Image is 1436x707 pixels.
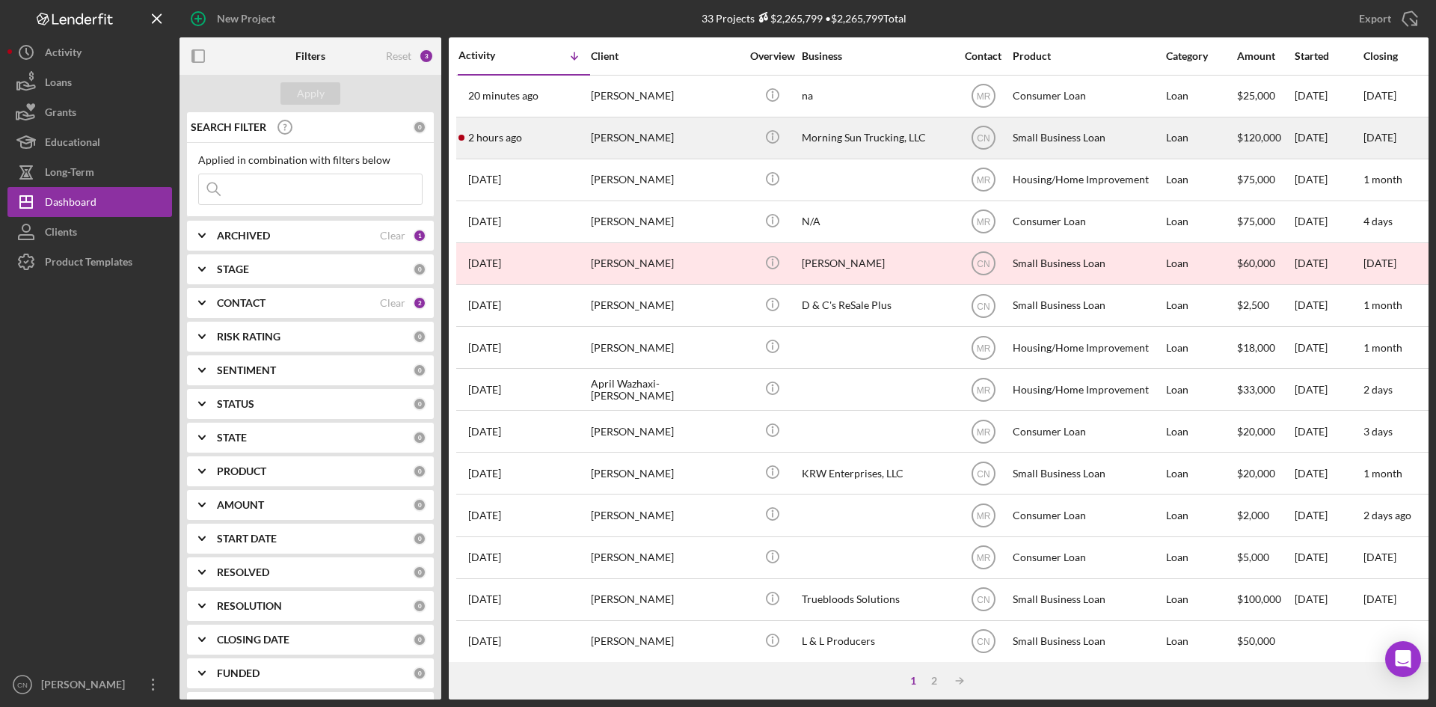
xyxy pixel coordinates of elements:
[1363,425,1393,438] time: 3 days
[7,217,172,247] button: Clients
[1166,622,1236,661] div: Loan
[1295,580,1362,619] div: [DATE]
[7,247,172,277] a: Product Templates
[1237,593,1281,605] span: $100,000
[1237,131,1281,144] span: $120,000
[1013,202,1162,242] div: Consumer Loan
[1166,328,1236,367] div: Loan
[217,634,289,646] b: CLOSING DATE
[1363,509,1411,521] time: 2 days ago
[1295,453,1362,493] div: [DATE]
[217,230,270,242] b: ARCHIVED
[1013,411,1162,451] div: Consumer Loan
[7,67,172,97] button: Loans
[1363,341,1402,354] time: 1 month
[45,37,82,71] div: Activity
[1363,383,1393,396] time: 2 days
[1295,76,1362,116] div: [DATE]
[1295,50,1362,62] div: Started
[413,465,426,478] div: 0
[45,157,94,191] div: Long-Term
[802,453,951,493] div: KRW Enterprises, LLC
[1237,299,1269,311] span: $2,500
[976,553,990,563] text: MR
[1166,160,1236,200] div: Loan
[413,599,426,613] div: 0
[1237,551,1269,563] span: $5,000
[591,50,740,62] div: Client
[802,118,951,158] div: Morning Sun Trucking, LLC
[591,76,740,116] div: [PERSON_NAME]
[458,49,524,61] div: Activity
[1013,160,1162,200] div: Housing/Home Improvement
[1013,370,1162,409] div: Housing/Home Improvement
[1295,538,1362,578] div: [DATE]
[591,328,740,367] div: [PERSON_NAME]
[1363,593,1396,605] time: [DATE]
[1237,341,1275,354] span: $18,000
[380,297,405,309] div: Clear
[1013,286,1162,325] div: Small Business Loan
[1013,453,1162,493] div: Small Business Loan
[7,97,172,127] button: Grants
[468,509,501,521] time: 2025-10-02 21:13
[591,244,740,284] div: [PERSON_NAME]
[295,50,325,62] b: Filters
[802,76,951,116] div: na
[386,50,411,62] div: Reset
[468,90,538,102] time: 2025-10-14 16:20
[413,667,426,680] div: 0
[45,187,96,221] div: Dashboard
[413,296,426,310] div: 2
[591,495,740,535] div: [PERSON_NAME]
[217,465,266,477] b: PRODUCT
[45,97,76,131] div: Grants
[1295,495,1362,535] div: [DATE]
[1013,328,1162,367] div: Housing/Home Improvement
[976,217,990,227] text: MR
[468,215,501,227] time: 2025-10-10 19:28
[802,580,951,619] div: Truebloods Solutions
[1237,509,1269,521] span: $2,000
[977,595,989,605] text: CN
[468,299,501,311] time: 2025-10-09 19:19
[1166,370,1236,409] div: Loan
[413,498,426,512] div: 0
[977,259,989,269] text: CN
[45,247,132,281] div: Product Templates
[1363,257,1396,269] time: [DATE]
[191,121,266,133] b: SEARCH FILTER
[7,37,172,67] button: Activity
[591,622,740,661] div: [PERSON_NAME]
[1295,328,1362,367] div: [DATE]
[1166,580,1236,619] div: Loan
[1237,215,1275,227] span: $75,000
[419,49,434,64] div: 3
[468,426,501,438] time: 2025-10-07 19:53
[1166,244,1236,284] div: Loan
[413,263,426,276] div: 0
[7,670,172,700] button: CN[PERSON_NAME]
[1166,411,1236,451] div: Loan
[1237,89,1275,102] span: $25,000
[7,157,172,187] a: Long-Term
[591,286,740,325] div: [PERSON_NAME]
[1237,383,1275,396] span: $33,000
[591,538,740,578] div: [PERSON_NAME]
[591,370,740,409] div: April Wazhaxi-[PERSON_NAME]
[1363,551,1396,563] time: [DATE]
[1237,467,1275,480] span: $20,000
[1237,425,1275,438] span: $20,000
[1013,538,1162,578] div: Consumer Loan
[217,331,280,343] b: RISK RATING
[17,681,28,689] text: CN
[976,91,990,102] text: MR
[468,132,522,144] time: 2025-10-14 14:34
[413,431,426,444] div: 0
[7,187,172,217] button: Dashboard
[1013,76,1162,116] div: Consumer Loan
[977,133,989,144] text: CN
[1237,50,1293,62] div: Amount
[7,127,172,157] a: Educational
